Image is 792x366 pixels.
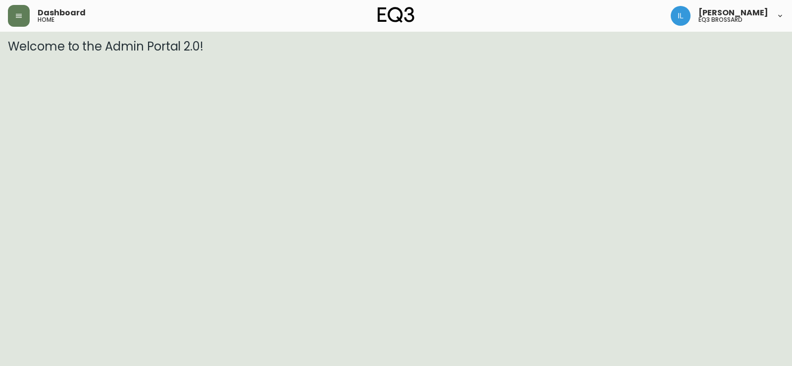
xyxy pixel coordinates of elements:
img: logo [378,7,414,23]
span: [PERSON_NAME] [698,9,768,17]
h5: home [38,17,54,23]
img: 998f055460c6ec1d1452ac0265469103 [671,6,691,26]
h5: eq3 brossard [698,17,742,23]
h3: Welcome to the Admin Portal 2.0! [8,40,784,53]
span: Dashboard [38,9,86,17]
